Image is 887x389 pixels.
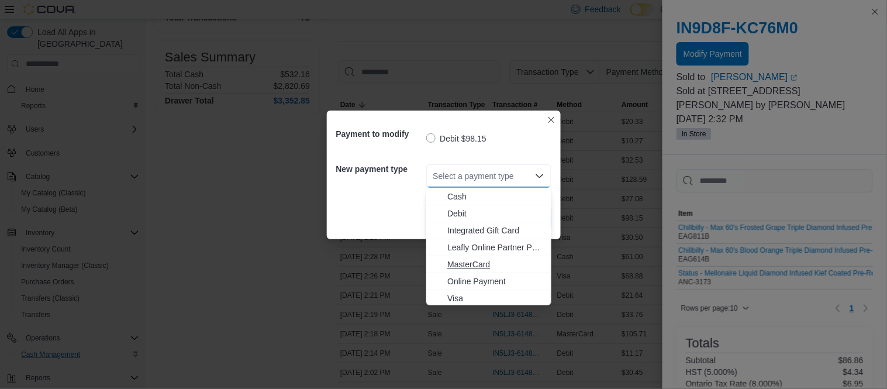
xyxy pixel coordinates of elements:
[447,225,544,236] span: Integrated Gift Card
[426,222,551,239] button: Integrated Gift Card
[336,122,424,146] h5: Payment to modify
[447,276,544,287] span: Online Payment
[426,256,551,273] button: MasterCard
[426,132,486,146] label: Debit $98.15
[447,242,544,253] span: Leafly Online Partner Payment
[433,169,434,183] input: Accessible screen reader label
[426,239,551,256] button: Leafly Online Partner Payment
[544,113,558,127] button: Closes this modal window
[426,290,551,307] button: Visa
[447,208,544,219] span: Debit
[447,292,544,304] span: Visa
[426,273,551,290] button: Online Payment
[336,157,424,181] h5: New payment type
[447,191,544,202] span: Cash
[426,188,551,205] button: Cash
[426,188,551,307] div: Choose from the following options
[426,205,551,222] button: Debit
[535,171,544,181] button: Close list of options
[447,259,544,270] span: MasterCard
